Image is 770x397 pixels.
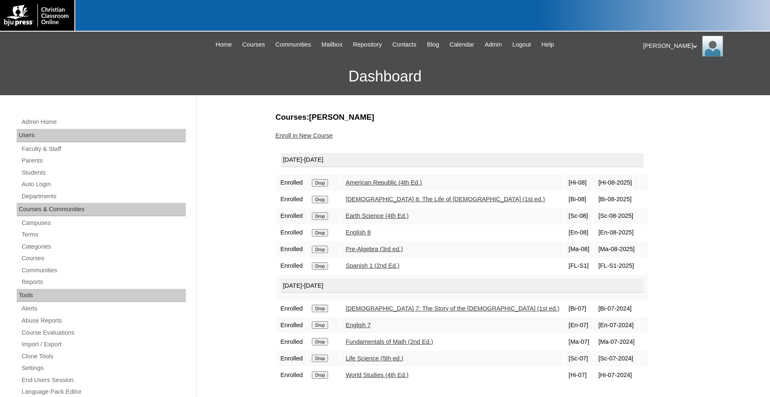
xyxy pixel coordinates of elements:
[21,117,186,127] a: Admin Home
[21,253,186,264] a: Courses
[346,355,403,362] a: Life Science (5th ed.)
[312,338,328,345] input: Drop
[317,40,347,49] a: Mailbox
[346,322,370,328] a: English 7
[565,192,594,207] td: [Bi-08]
[594,225,639,241] td: [En-08-2025]
[21,191,186,202] a: Departments
[346,196,545,202] a: [DEMOGRAPHIC_DATA] 8: The Life of [DEMOGRAPHIC_DATA] (1st ed.)
[346,179,422,186] a: American Republic (4th Ed.)
[21,242,186,252] a: Categories
[349,40,386,49] a: Repository
[565,334,594,350] td: [Ma-07]
[643,36,762,57] div: [PERSON_NAME]
[594,334,639,350] td: [Ma-07-2024]
[17,289,186,302] div: Tools
[427,40,439,49] span: Blog
[271,40,315,49] a: Communities
[312,229,328,237] input: Drop
[21,168,186,178] a: Students
[346,372,408,378] a: World Studies (4th Ed.)
[312,212,328,220] input: Drop
[565,225,594,241] td: [En-08]
[565,242,594,257] td: [Ma-08]
[21,316,186,326] a: Abuse Reports
[276,112,687,123] h3: Courses:[PERSON_NAME]
[481,40,506,49] a: Admin
[21,387,186,397] a: Language Pack Editor
[21,218,186,228] a: Campuses
[276,175,307,191] td: Enrolled
[312,179,328,187] input: Drop
[21,339,186,350] a: Import / Export
[276,334,307,350] td: Enrolled
[276,225,307,241] td: Enrolled
[594,175,639,191] td: [Hi-08-2025]
[565,350,594,366] td: [Sc-07]
[17,129,186,142] div: Users
[21,144,186,154] a: Faculty & Staff
[512,40,531,49] span: Logout
[321,40,343,49] span: Mailbox
[565,301,594,316] td: [Bi-07]
[312,321,328,329] input: Drop
[565,317,594,333] td: [En-07]
[346,338,433,345] a: Fundamentals of Math (2nd Ed.)
[346,262,400,269] a: Spanish 1 (2nd Ed.)
[565,175,594,191] td: [Hi-08]
[276,208,307,224] td: Enrolled
[276,317,307,333] td: Enrolled
[4,4,70,27] img: logo-white.png
[276,132,333,139] a: Enroll in New Course
[21,328,186,338] a: Course Evaluations
[594,350,639,366] td: [Sc-07-2024]
[281,279,644,293] div: [DATE]-[DATE]
[242,40,265,49] span: Courses
[565,258,594,274] td: [FL-S1]
[216,40,232,49] span: Home
[212,40,236,49] a: Home
[346,305,559,312] a: [DEMOGRAPHIC_DATA] 7: The Story of the [DEMOGRAPHIC_DATA] (1st ed.)
[565,367,594,383] td: [Hi-07]
[312,262,328,270] input: Drop
[312,196,328,203] input: Drop
[312,305,328,312] input: Drop
[17,203,186,216] div: Courses & Communities
[312,371,328,379] input: Drop
[508,40,535,49] a: Logout
[537,40,558,49] a: Help
[276,350,307,366] td: Enrolled
[276,258,307,274] td: Enrolled
[388,40,421,49] a: Contacts
[21,363,186,373] a: Settings
[276,192,307,207] td: Enrolled
[392,40,417,49] span: Contacts
[594,258,639,274] td: [FL-S1-2025]
[594,317,639,333] td: [En-07-2024]
[21,155,186,166] a: Parents
[276,367,307,383] td: Enrolled
[445,40,478,49] a: Calendar
[21,303,186,314] a: Alerts
[594,301,639,316] td: [Bi-07-2024]
[594,242,639,257] td: [Ma-08-2025]
[346,229,370,236] a: English 8
[275,40,311,49] span: Communities
[565,208,594,224] td: [Sc-08]
[4,58,766,95] h3: Dashboard
[594,367,639,383] td: [Hi-07-2024]
[423,40,443,49] a: Blog
[346,246,403,252] a: Pre-Algebra (3rd ed.)
[594,192,639,207] td: [Bi-08-2025]
[449,40,474,49] span: Calendar
[346,212,409,219] a: Earth Science (4th Ed.)
[21,277,186,287] a: Reports
[353,40,382,49] span: Repository
[312,246,328,253] input: Drop
[485,40,502,49] span: Admin
[541,40,554,49] span: Help
[21,351,186,362] a: Clone Tools
[21,265,186,276] a: Communities
[276,301,307,316] td: Enrolled
[702,36,723,57] img: Jonelle Rodriguez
